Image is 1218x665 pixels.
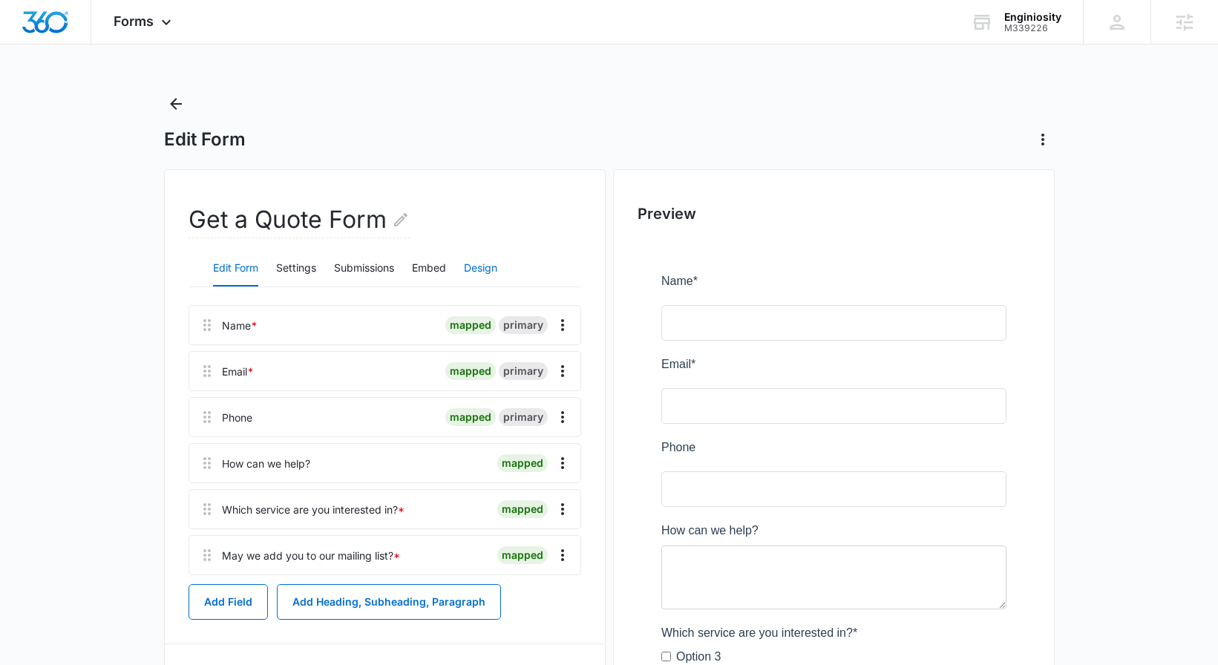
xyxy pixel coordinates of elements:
div: Phone [222,410,252,425]
button: Design [464,251,497,286]
button: Overflow Menu [551,313,574,337]
label: Option 3 [15,376,59,393]
div: mapped [497,500,548,518]
div: Which service are you interested in? [222,502,405,517]
button: Overflow Menu [551,497,574,521]
h2: Preview [638,203,1030,225]
div: primary [499,316,548,334]
span: Forms [114,13,154,29]
button: Back [164,92,188,116]
span: Submit [10,550,47,563]
div: primary [499,408,548,426]
iframe: reCAPTCHA [293,534,483,579]
button: Actions [1031,128,1055,151]
h2: Get a Quote Form [189,202,410,238]
div: mapped [445,408,496,426]
button: Overflow Menu [551,405,574,429]
div: Email [222,364,254,379]
button: Edit Form Name [392,202,410,237]
button: Embed [412,251,446,286]
button: Add Field [189,584,268,620]
div: mapped [445,362,496,380]
div: account id [1004,23,1061,33]
button: Settings [276,251,316,286]
button: Overflow Menu [551,359,574,383]
div: mapped [497,546,548,564]
button: Edit Form [213,251,258,286]
button: Overflow Menu [551,543,574,567]
button: Submissions [334,251,394,286]
label: General Inquiry [15,423,96,441]
label: Option 2 [15,399,59,417]
div: primary [499,362,548,380]
button: Add Heading, Subheading, Paragraph [277,584,501,620]
div: mapped [497,454,548,472]
div: mapped [445,316,496,334]
div: May we add you to our mailing list? [222,548,400,563]
div: account name [1004,11,1061,23]
button: Overflow Menu [551,451,574,475]
div: How can we help? [222,456,310,471]
h1: Edit Form [164,128,246,151]
div: Name [222,318,258,333]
